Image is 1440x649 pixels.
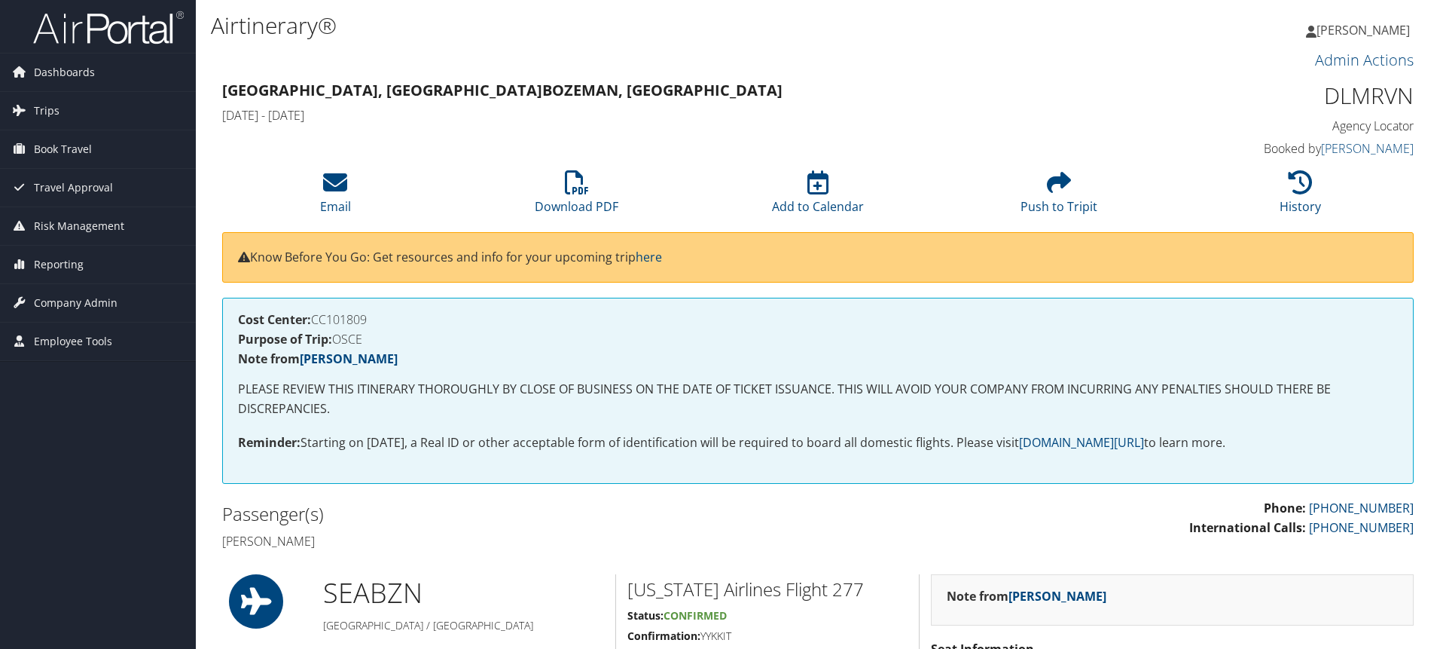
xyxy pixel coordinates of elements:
[1321,140,1414,157] a: [PERSON_NAME]
[34,246,84,283] span: Reporting
[627,629,700,643] strong: Confirmation:
[320,179,351,215] a: Email
[1021,179,1097,215] a: Push to Tripit
[34,54,95,91] span: Dashboards
[300,351,398,367] a: [PERSON_NAME]
[1280,179,1321,215] a: History
[1264,500,1306,516] strong: Phone:
[34,130,92,168] span: Book Travel
[238,331,332,347] strong: Purpose of Trip:
[34,169,113,207] span: Travel Approval
[323,574,604,612] h1: SEA BZN
[1019,434,1144,451] a: [DOMAIN_NAME][URL]
[222,107,1110,124] h4: [DATE] - [DATE]
[222,80,783,100] strong: [GEOGRAPHIC_DATA], [GEOGRAPHIC_DATA] Bozeman, [GEOGRAPHIC_DATA]
[34,284,117,322] span: Company Admin
[947,588,1106,605] strong: Note from
[238,380,1398,418] p: PLEASE REVIEW THIS ITINERARY THOROUGHLY BY CLOSE OF BUSINESS ON THE DATE OF TICKET ISSUANCE. THIS...
[627,577,908,602] h2: [US_STATE] Airlines Flight 277
[636,249,662,265] a: here
[664,608,727,623] span: Confirmed
[1306,8,1425,53] a: [PERSON_NAME]
[1316,22,1410,38] span: [PERSON_NAME]
[238,311,311,328] strong: Cost Center:
[238,434,301,451] strong: Reminder:
[238,314,1398,326] h4: CC101809
[238,333,1398,345] h4: OSCE
[1309,500,1414,516] a: [PHONE_NUMBER]
[1309,519,1414,536] a: [PHONE_NUMBER]
[627,608,664,623] strong: Status:
[238,248,1398,268] p: Know Before You Go: Get resources and info for your upcoming trip
[1133,118,1414,134] h4: Agency Locator
[222,501,807,527] h2: Passenger(s)
[323,618,604,633] h5: [GEOGRAPHIC_DATA] / [GEOGRAPHIC_DATA]
[34,207,124,245] span: Risk Management
[34,92,59,130] span: Trips
[627,629,908,644] h5: YYKKIT
[238,351,398,367] strong: Note from
[1133,80,1414,112] h1: DLMRVN
[535,179,618,215] a: Download PDF
[1133,140,1414,157] h4: Booked by
[222,533,807,550] h4: [PERSON_NAME]
[1189,519,1306,536] strong: International Calls:
[33,10,184,45] img: airportal-logo.png
[238,433,1398,453] p: Starting on [DATE], a Real ID or other acceptable form of identification will be required to boar...
[1008,588,1106,605] a: [PERSON_NAME]
[211,10,1021,41] h1: Airtinerary®
[772,179,864,215] a: Add to Calendar
[34,323,112,360] span: Employee Tools
[1315,50,1414,70] a: Admin Actions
